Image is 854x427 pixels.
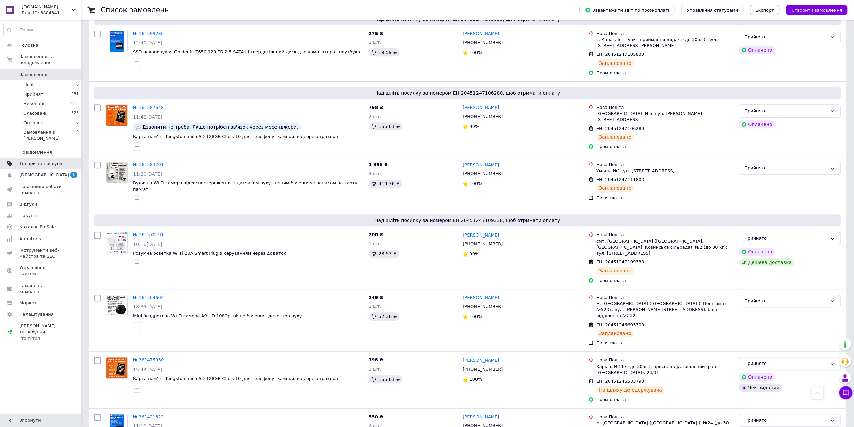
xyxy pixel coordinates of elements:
[369,312,399,321] div: 52.36 ₴
[461,240,504,248] div: [PHONE_NUMBER]
[369,171,381,176] span: 4 шт.
[744,165,827,172] div: Прийнято
[19,213,38,219] span: Покупці
[585,7,669,13] span: Завантажити звіт по пром-оплаті
[469,314,482,319] span: 100%
[22,4,72,10] span: powertech.org.ua
[596,162,733,168] div: Нова Пошта
[461,112,504,121] div: [PHONE_NUMBER]
[97,90,838,96] span: Надішліть посилку за номером ЕН 20451247106280, щоб отримати оплату
[369,40,381,45] span: 1 шт.
[133,367,162,372] span: 15:43[DATE]
[23,120,45,126] span: Оплачені
[133,162,164,167] a: № 361583201
[791,8,842,13] span: Створити замовлення
[744,108,827,115] div: Прийнято
[23,129,76,141] span: Замовлення з [PERSON_NAME]
[133,232,164,237] a: № 361570191
[133,357,164,362] a: № 361475930
[750,5,780,15] button: Експорт
[106,232,127,253] img: Фото товару
[596,144,733,150] div: Пром-оплата
[786,5,847,15] button: Створити замовлення
[106,232,128,253] a: Фото товару
[687,8,738,13] span: Управління статусами
[739,258,794,266] div: Дешева доставка
[133,49,360,54] a: SSD накопичувач Goldenfir T650 128 ГБ 2.5 SATA III твердотільний диск для комп’ютера і ноутбука
[133,114,162,120] span: 11:42[DATE]
[106,104,128,126] a: Фото товару
[369,122,402,130] div: 155.61 ₴
[369,250,399,258] div: 28.53 ₴
[596,31,733,37] div: Нова Пошта
[369,241,381,246] span: 1 шт.
[744,360,827,367] div: Прийнято
[19,265,62,277] span: Управління сайтом
[596,295,733,301] div: Нова Пошта
[369,114,381,119] span: 2 шт.
[744,417,827,424] div: Прийнято
[369,414,383,419] span: 550 ₴
[19,283,62,295] span: Гаманець компанії
[369,31,383,36] span: 275 ₴
[463,295,499,301] a: [PERSON_NAME]
[76,82,79,88] span: 0
[463,31,499,37] a: [PERSON_NAME]
[469,251,479,256] span: 99%
[596,232,733,238] div: Нова Пошта
[596,195,733,201] div: Післяплата
[133,376,338,381] span: Карта пам’яті Kingston microSD 128GB Class 10 для телефону, камери, відеореєстратора
[596,340,733,346] div: Післяплата
[839,386,852,399] button: Чат з покупцем
[106,295,128,316] a: Фото товару
[739,248,775,256] div: Оплачено
[596,37,733,49] div: с. Калаглія, Пункт приймання-видачі (до 30 кг): вул. [STREET_ADDRESS][PERSON_NAME]
[133,134,338,139] a: Карта пам’яті Kingston microSD 128GB Class 10 для телефону, камери, відеореєстратора
[469,377,482,382] span: 100%
[369,48,399,56] div: 19.59 ₴
[101,6,169,14] h1: Список замовлень
[106,31,128,52] a: Фото товару
[106,105,127,126] img: Фото товару
[22,10,81,16] div: Ваш ID: 3884341
[596,397,733,403] div: Пром-оплата
[19,72,47,78] span: Замовлення
[133,313,302,318] a: Міні бездротова Wi-Fi камера A9 HD 1080p, нічне бачення, детектор руху
[369,105,383,110] span: 798 ₴
[739,46,775,54] div: Оплачено
[596,177,644,182] span: ЕН: 20451247111803
[133,180,357,192] a: Вулична Wi-Fi камера відеоспостереження з датчиком руху, нічним баченням і записом на карту пам’яті
[596,414,733,420] div: Нова Пошта
[23,91,44,97] span: Прийняті
[76,120,79,126] span: 0
[369,232,383,237] span: 200 ₴
[596,301,733,319] div: м. [GEOGRAPHIC_DATA] ([GEOGRAPHIC_DATA].), Поштомат №5237: вул. [PERSON_NAME][STREET_ADDRESS], бі...
[70,172,77,178] span: 1
[133,304,162,309] span: 18:39[DATE]
[110,31,123,52] img: Фото товару
[369,367,381,372] span: 2 шт.
[136,124,141,130] img: :speech_balloon:
[19,224,56,230] span: Каталог ProSale
[133,251,286,256] span: Розумна розетка Wi Fi 20А Smart Plug з керуванням через додаток
[779,7,847,12] a: Створити замовлення
[596,322,644,327] span: ЕН: 20451246693308
[19,236,43,242] span: Аналітика
[19,149,52,155] span: Повідомлення
[69,101,79,107] span: 2003
[19,335,62,341] div: Prom топ
[596,104,733,111] div: Нова Пошта
[133,414,164,419] a: № 361421322
[739,373,775,381] div: Оплачено
[739,384,782,392] div: Чек виданий
[469,50,482,55] span: 100%
[19,161,62,167] span: Товари та послуги
[463,104,499,111] a: [PERSON_NAME]
[461,38,504,47] div: [PHONE_NUMBER]
[76,129,79,141] span: 0
[596,59,634,67] div: Заплановано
